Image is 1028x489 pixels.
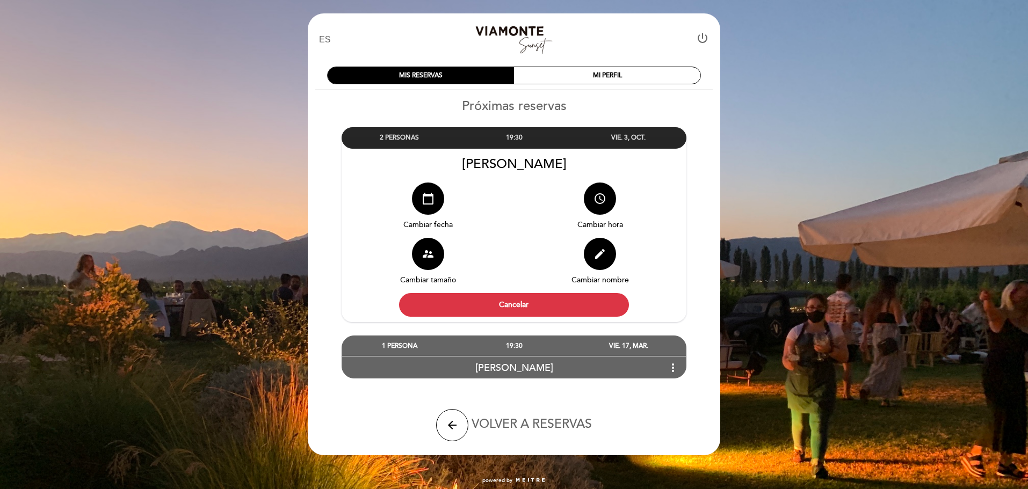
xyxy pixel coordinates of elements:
i: arrow_back [446,419,459,432]
h2: Próximas reservas [307,98,721,114]
button: Cancelar [399,293,629,317]
div: [PERSON_NAME] [342,156,686,172]
i: edit [593,247,606,260]
span: Cambiar fecha [403,220,453,229]
div: 19:30 [457,336,571,356]
button: arrow_back [436,409,468,441]
div: VIE. 17, MAR. [571,336,686,356]
i: calendar_today [422,192,435,205]
div: 1 PERSONA [342,336,457,356]
span: [PERSON_NAME] [475,362,553,374]
i: power_settings_new [696,32,709,45]
div: 2 PERSONAS [342,128,457,148]
div: 19:30 [457,128,571,148]
span: VOLVER A RESERVAS [472,417,592,432]
button: supervisor_account [412,238,444,270]
a: Bodega [PERSON_NAME] Sunset [447,25,581,55]
img: MEITRE [515,478,546,483]
button: edit [584,238,616,270]
div: MIS RESERVAS [328,67,514,84]
span: Cambiar hora [577,220,623,229]
i: more_vert [667,361,679,374]
button: power_settings_new [696,32,709,48]
i: access_time [593,192,606,205]
button: calendar_today [412,183,444,215]
i: supervisor_account [422,247,435,260]
a: powered by [482,477,546,484]
div: MI PERFIL [514,67,700,84]
button: access_time [584,183,616,215]
span: Cambiar nombre [571,275,629,284]
div: VIE. 3, OCT. [571,128,686,148]
span: Cambiar tamaño [400,275,456,284]
span: powered by [482,477,512,484]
